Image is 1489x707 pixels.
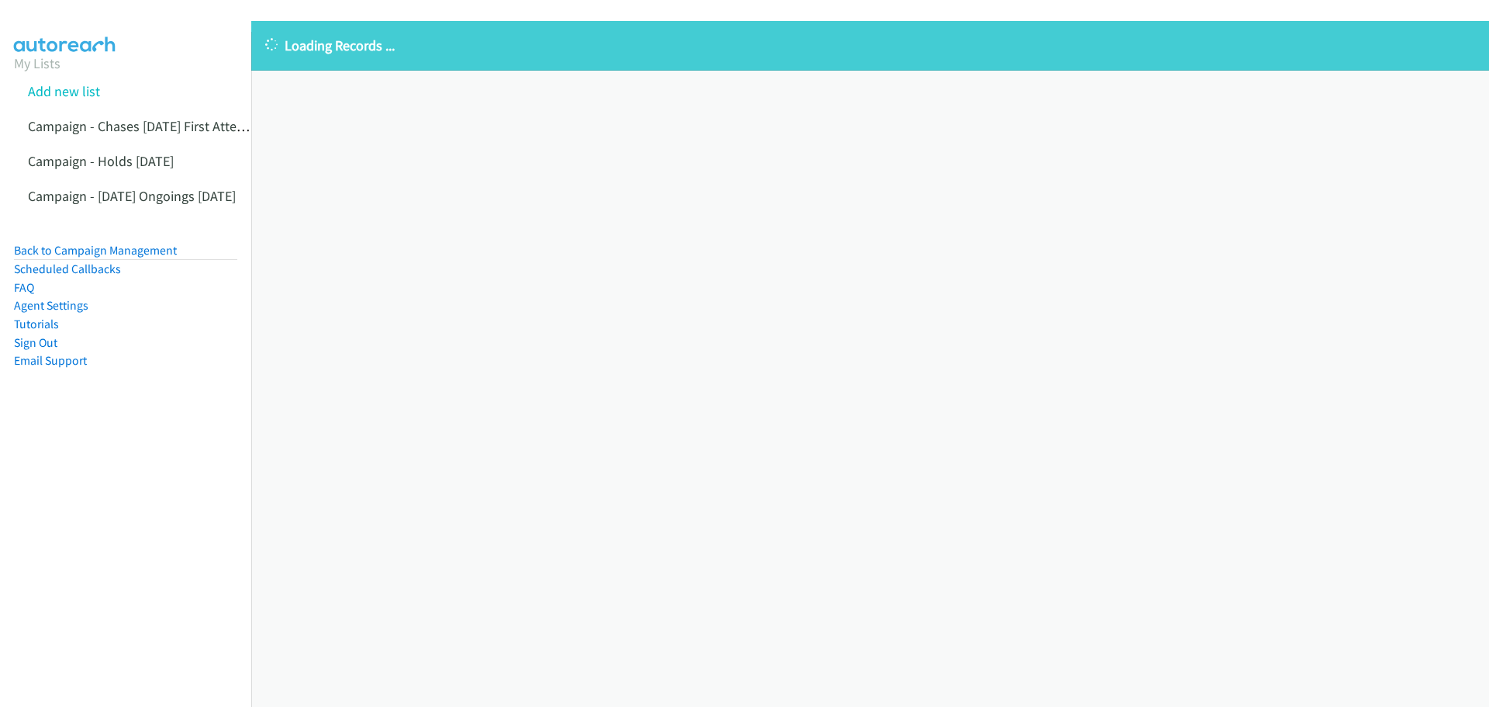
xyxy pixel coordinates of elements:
[14,353,87,368] a: Email Support
[28,117,267,135] a: Campaign - Chases [DATE] First Attempts
[14,280,34,295] a: FAQ
[28,82,100,100] a: Add new list
[14,243,177,258] a: Back to Campaign Management
[28,152,174,170] a: Campaign - Holds [DATE]
[14,262,121,276] a: Scheduled Callbacks
[28,187,236,205] a: Campaign - [DATE] Ongoings [DATE]
[14,298,88,313] a: Agent Settings
[265,35,1475,56] p: Loading Records ...
[14,335,57,350] a: Sign Out
[14,317,59,331] a: Tutorials
[14,54,60,72] a: My Lists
